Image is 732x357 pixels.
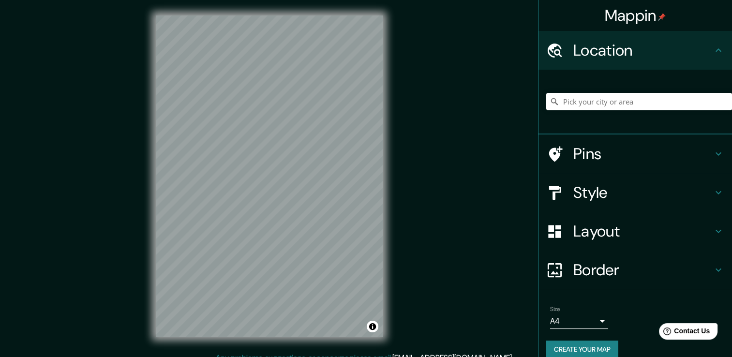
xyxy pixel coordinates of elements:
[367,321,378,332] button: Toggle attribution
[658,13,666,21] img: pin-icon.png
[538,251,732,289] div: Border
[538,173,732,212] div: Style
[550,313,608,329] div: A4
[538,212,732,251] div: Layout
[538,134,732,173] div: Pins
[573,144,713,164] h4: Pins
[573,183,713,202] h4: Style
[646,319,721,346] iframe: Help widget launcher
[605,6,666,25] h4: Mappin
[573,41,713,60] h4: Location
[573,260,713,280] h4: Border
[156,15,383,337] canvas: Map
[538,31,732,70] div: Location
[550,305,560,313] label: Size
[546,93,732,110] input: Pick your city or area
[573,222,713,241] h4: Layout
